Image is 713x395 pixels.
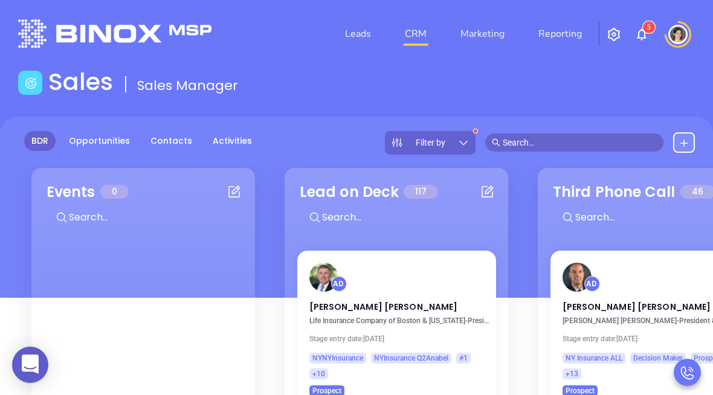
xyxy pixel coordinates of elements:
a: Contacts [143,131,199,151]
img: user [668,25,688,44]
span: 0 [100,185,129,199]
span: +13 [566,367,578,381]
img: iconNotification [634,27,649,42]
span: Decision Maker [633,352,683,365]
div: Anabell Dominguez [584,276,600,292]
img: iconSetting [607,27,621,42]
input: Search… [503,136,657,149]
p: [PERSON_NAME] [PERSON_NAME] [309,301,484,307]
div: Events [47,181,95,203]
img: profile [563,263,592,292]
span: Sales Manager [137,76,238,95]
span: NY Insurance ALL [566,352,622,365]
h1: Sales [48,68,113,97]
img: profile [309,263,338,292]
span: NYNYInsurance [312,352,363,365]
a: CRM [400,22,431,46]
a: Marketing [456,22,509,46]
img: logo [18,19,211,48]
span: 117 [404,185,438,199]
div: Anabell Dominguez [331,276,347,292]
span: NYInsurance Q2Anabel [374,352,448,365]
a: Reporting [534,22,587,46]
input: Search... [68,210,249,225]
div: Lead on Deck [300,181,399,203]
a: BDR [24,131,56,151]
span: #1 [459,352,468,365]
span: +10 [312,367,325,381]
span: Filter by [416,138,445,147]
a: Opportunities [62,131,137,151]
span: search [492,138,500,147]
sup: 5 [643,21,655,33]
input: Search... [321,210,502,225]
p: Mon 4/3/2023 [309,335,491,343]
p: Life Insurance Company of Boston & New York - President & Chairman [309,316,491,325]
a: Activities [205,131,259,151]
div: Third Phone Call [553,181,676,203]
a: Leads [340,22,376,46]
span: 5 [647,23,651,31]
